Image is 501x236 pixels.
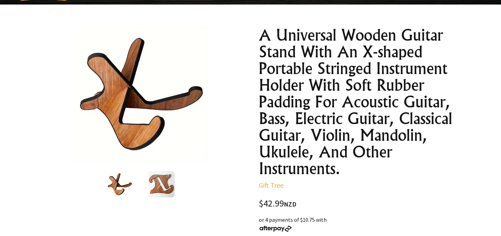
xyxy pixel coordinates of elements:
h1: A Universal Wooden Guitar Stand With An X-shaped Portable Stringed Instrument Holder With Soft Ru... [259,27,462,177]
img: A Universal Wooden Guitar Stand With An X-shaped Portable Stringed Instrument Holder With Soft Ru... [148,171,175,197]
img: A Universal Wooden Guitar Stand With An X-shaped Portable Stringed Instrument Holder With Soft Ru... [73,27,208,162]
div: or 4 payments of $10.75 with [259,215,462,232]
img: Afterpay [259,226,292,232]
div: $42.99 [259,199,462,209]
img: A Universal Wooden Guitar Stand With An X-shaped Portable Stringed Instrument Holder With Soft Ru... [106,171,133,197]
a: Gift Tree [259,181,284,189]
span: NZD [284,200,296,208]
